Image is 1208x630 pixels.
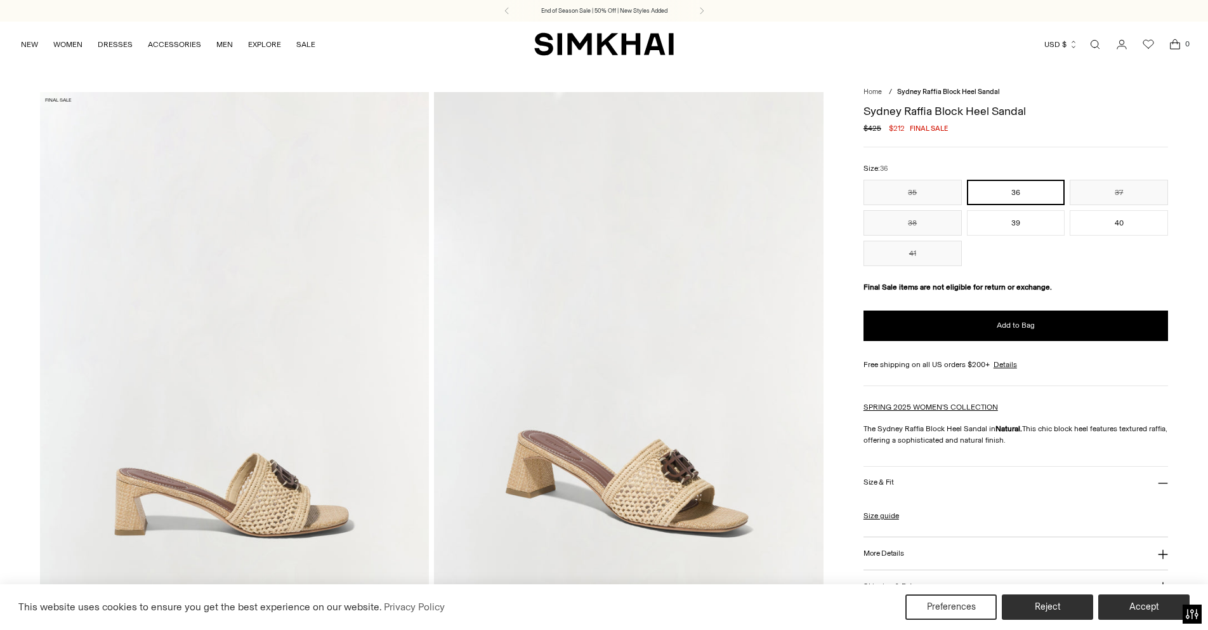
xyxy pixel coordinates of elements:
a: DRESSES [98,30,133,58]
button: Reject [1002,594,1093,620]
a: NEW [21,30,38,58]
button: More Details [863,537,1168,570]
button: Add to Bag [863,311,1168,341]
span: This website uses cookies to ensure you get the best experience on our website. [18,601,382,613]
button: 37 [1070,180,1168,205]
span: Add to Bag [997,320,1035,331]
button: Shipping & Returns [863,570,1168,603]
button: USD $ [1044,30,1078,58]
button: Preferences [905,594,997,620]
h3: More Details [863,549,903,558]
span: 36 [880,164,888,173]
button: 35 [863,180,962,205]
h1: Sydney Raffia Block Heel Sandal [863,105,1168,117]
h3: Size & Fit [863,478,894,486]
button: 38 [863,210,962,236]
a: SIMKHAI [534,32,674,57]
a: Privacy Policy (opens in a new tab) [382,598,447,617]
label: Size: [863,163,888,175]
div: Free shipping on all US orders $200+ [863,359,1168,370]
button: 39 [967,210,1065,236]
a: SALE [296,30,315,58]
span: 0 [1181,38,1193,50]
h3: Shipping & Returns [863,582,927,591]
button: 36 [967,180,1065,205]
s: $425 [863,123,881,134]
a: MEN [216,30,233,58]
strong: Natural. [995,424,1022,433]
strong: Final Sale items are not eligible for return or exchange. [863,283,1052,292]
span: $212 [889,123,905,134]
a: WOMEN [53,30,82,58]
span: Sydney Raffia Block Heel Sandal [897,88,1000,96]
a: End of Season Sale | 50% Off | New Styles Added [541,6,667,15]
a: Open search modal [1082,32,1108,57]
button: Size & Fit [863,467,1168,499]
nav: breadcrumbs [863,87,1168,98]
a: ACCESSORIES [148,30,201,58]
a: Go to the account page [1109,32,1134,57]
a: SPRING 2025 WOMEN'S COLLECTION [863,403,998,412]
button: Accept [1098,594,1190,620]
div: / [889,87,892,98]
a: Wishlist [1136,32,1161,57]
button: 40 [1070,210,1168,236]
a: Home [863,88,882,96]
a: Details [994,359,1017,370]
p: The Sydney Raffia Block Heel Sandal in This chic block heel features textured raffia, offering a ... [863,423,1168,446]
a: Size guide [863,510,899,521]
button: 41 [863,241,962,266]
a: EXPLORE [248,30,281,58]
a: Open cart modal [1162,32,1188,57]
